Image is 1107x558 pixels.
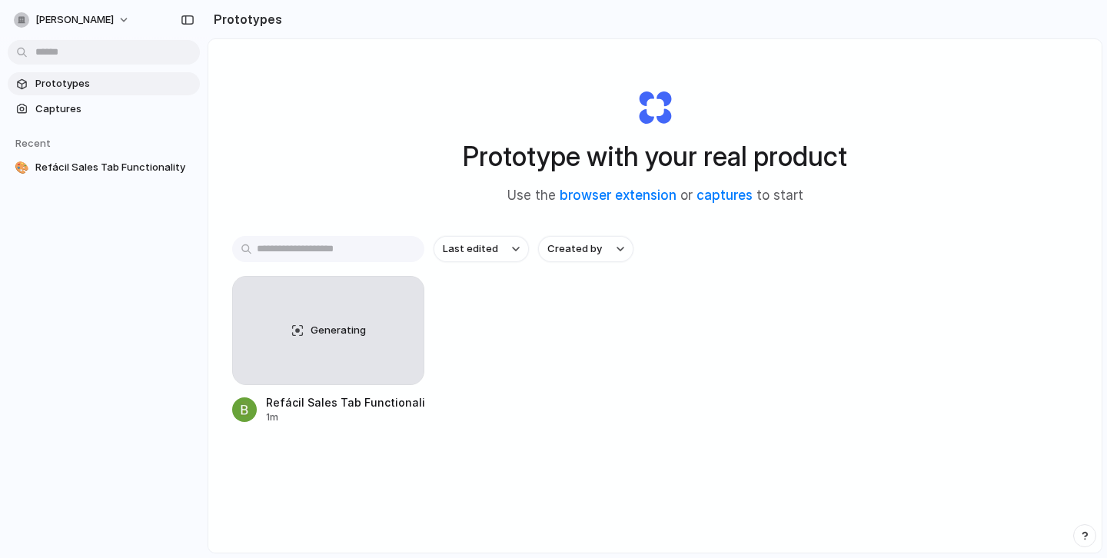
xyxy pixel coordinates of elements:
a: browser extension [560,188,676,203]
button: [PERSON_NAME] [8,8,138,32]
button: Last edited [434,236,529,262]
div: 🎨 [14,160,29,175]
a: Prototypes [8,72,200,95]
h2: Prototypes [208,10,282,28]
span: Captures [35,101,194,117]
h1: Prototype with your real product [463,136,847,177]
span: Created by [547,241,602,257]
span: Generating [311,323,366,338]
span: Recent [15,137,51,149]
span: Use the or to start [507,186,803,206]
div: Refácil Sales Tab Functionality [266,394,424,410]
div: 1m [266,410,424,424]
a: GeneratingRefácil Sales Tab Functionality1m [232,276,424,424]
span: [PERSON_NAME] [35,12,114,28]
a: 🎨Refácil Sales Tab Functionality [8,156,200,179]
a: captures [696,188,753,203]
button: Created by [538,236,633,262]
span: Prototypes [35,76,194,91]
span: Refácil Sales Tab Functionality [35,160,194,175]
a: Captures [8,98,200,121]
span: Last edited [443,241,498,257]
